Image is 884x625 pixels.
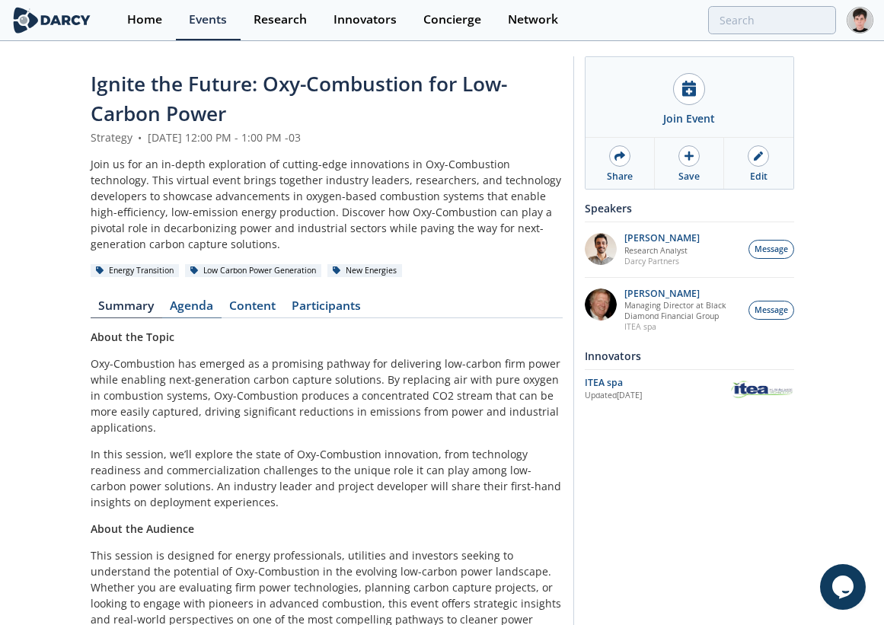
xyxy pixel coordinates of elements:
[91,446,563,510] p: In this session, we’ll explore the state of Oxy-Combustion innovation, from technology readiness ...
[585,376,730,390] div: ITEA spa
[423,14,481,26] div: Concierge
[284,300,369,318] a: Participants
[91,330,174,344] strong: About the Topic
[127,14,162,26] div: Home
[333,14,397,26] div: Innovators
[11,7,93,33] img: logo-wide.svg
[755,305,788,317] span: Message
[585,375,794,402] a: ITEA spa Updated[DATE] ITEA spa
[847,7,873,33] img: Profile
[91,521,194,536] strong: About the Audience
[708,6,836,34] input: Advanced Search
[585,195,794,222] div: Speakers
[91,356,563,435] p: Oxy-Combustion has emerged as a promising pathway for delivering low-carbon firm power while enab...
[189,14,227,26] div: Events
[624,300,740,321] p: Managing Director at Black Diamond Financial Group
[91,156,563,252] div: Join us for an in-depth exploration of cutting-edge innovations in Oxy-Combustion technology. Thi...
[136,130,145,145] span: •
[755,244,788,256] span: Message
[820,564,869,610] iframe: chat widget
[185,264,322,278] div: Low Carbon Power Generation
[624,233,700,244] p: [PERSON_NAME]
[624,321,740,332] p: ITEA spa
[750,170,768,183] div: Edit
[91,300,162,318] a: Summary
[748,240,794,259] button: Message
[585,343,794,369] div: Innovators
[663,110,715,126] div: Join Event
[730,378,794,400] img: ITEA spa
[91,70,507,127] span: Ignite the Future: Oxy-Combustion for Low-Carbon Power
[585,390,730,402] div: Updated [DATE]
[254,14,307,26] div: Research
[585,233,617,265] img: e78dc165-e339-43be-b819-6f39ce58aec6
[508,14,558,26] div: Network
[91,264,180,278] div: Energy Transition
[624,245,700,256] p: Research Analyst
[678,170,700,183] div: Save
[624,256,700,266] p: Darcy Partners
[162,300,222,318] a: Agenda
[624,289,740,299] p: [PERSON_NAME]
[222,300,284,318] a: Content
[748,301,794,320] button: Message
[91,129,563,145] div: Strategy [DATE] 12:00 PM - 1:00 PM -03
[724,138,793,189] a: Edit
[607,170,633,183] div: Share
[585,289,617,320] img: 5c882eca-8b14-43be-9dc2-518e113e9a37
[327,264,403,278] div: New Energies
